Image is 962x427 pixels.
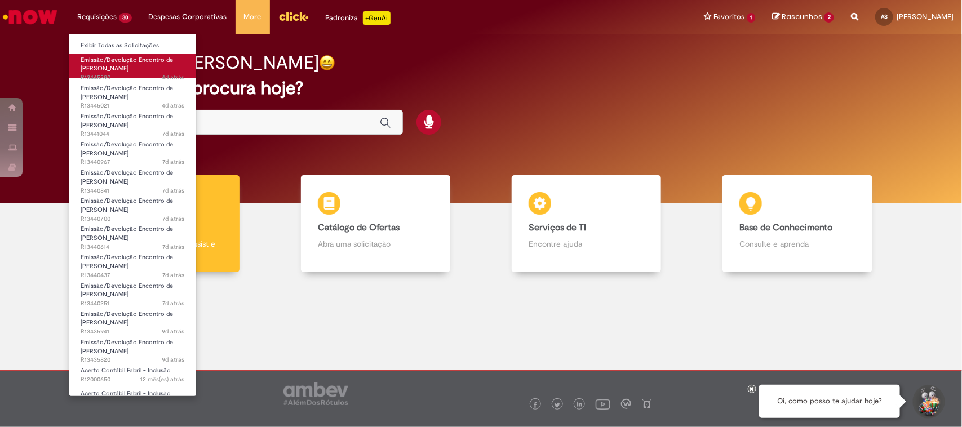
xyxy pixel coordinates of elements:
[81,168,173,186] span: Emissão/Devolução Encontro de [PERSON_NAME]
[529,238,644,250] p: Encontre ajuda
[69,34,197,397] ul: Requisições
[163,186,185,195] span: 7d atrás
[283,382,348,405] img: logo_footer_ambev_rotulo_gray.png
[81,282,173,299] span: Emissão/Devolução Encontro de [PERSON_NAME]
[739,222,832,233] b: Base de Conhecimento
[897,12,954,21] span: [PERSON_NAME]
[533,402,538,408] img: logo_footer_facebook.png
[162,355,185,364] span: 9d atrás
[363,11,391,25] p: +GenAi
[621,399,631,409] img: logo_footer_workplace.png
[162,73,185,82] time: 25/08/2025 16:21:33
[163,271,185,279] span: 7d atrás
[81,355,185,364] span: R13435820
[759,385,900,418] div: Oi, como posso te ajudar hoje?
[326,11,391,25] div: Padroniza
[141,375,185,384] span: 12 mês(es) atrás
[81,243,185,252] span: R13440614
[244,11,261,23] span: More
[69,110,196,135] a: Aberto R13441044 : Emissão/Devolução Encontro de Contas Fornecedor
[69,167,196,191] a: Aberto R13440841 : Emissão/Devolução Encontro de Contas Fornecedor
[163,186,185,195] time: 22/08/2025 16:31:39
[69,251,196,275] a: Aberto R13440437 : Emissão/Devolução Encontro de Contas Fornecedor
[163,243,185,251] span: 7d atrás
[163,130,185,138] span: 7d atrás
[1,6,59,28] img: ServiceNow
[59,175,270,273] a: Tirar dúvidas Tirar dúvidas com Lupi Assist e Gen Ai
[782,11,822,22] span: Rascunhos
[77,11,117,23] span: Requisições
[692,175,903,273] a: Base de Conhecimento Consulte e aprenda
[714,11,745,23] span: Favoritos
[772,12,834,23] a: Rascunhos
[81,101,185,110] span: R13445021
[81,310,173,327] span: Emissão/Devolução Encontro de [PERSON_NAME]
[69,139,196,163] a: Aberto R13440967 : Emissão/Devolução Encontro de Contas Fornecedor
[642,399,652,409] img: logo_footer_naosei.png
[81,56,173,73] span: Emissão/Devolução Encontro de [PERSON_NAME]
[69,308,196,332] a: Aberto R13435941 : Emissão/Devolução Encontro de Contas Fornecedor
[162,327,185,336] span: 9d atrás
[81,112,173,130] span: Emissão/Devolução Encontro de [PERSON_NAME]
[163,215,185,223] span: 7d atrás
[141,375,185,384] time: 11/09/2024 11:03:30
[162,73,185,82] span: 4d atrás
[162,101,185,110] span: 4d atrás
[577,402,583,408] img: logo_footer_linkedin.png
[81,253,173,270] span: Emissão/Devolução Encontro de [PERSON_NAME]
[69,223,196,247] a: Aberto R13440614 : Emissão/Devolução Encontro de Contas Fornecedor
[81,271,185,280] span: R13440437
[318,222,400,233] b: Catálogo de Ofertas
[69,54,196,78] a: Aberto R13445390 : Emissão/Devolução Encontro de Contas Fornecedor
[270,175,481,273] a: Catálogo de Ofertas Abra uma solicitação
[91,78,871,98] h2: O que você procura hoje?
[163,158,185,166] span: 7d atrás
[739,238,855,250] p: Consulte e aprenda
[163,158,185,166] time: 22/08/2025 16:56:05
[747,13,756,23] span: 1
[824,12,834,23] span: 2
[162,327,185,336] time: 21/08/2025 12:02:44
[163,271,185,279] time: 22/08/2025 15:25:01
[81,158,185,167] span: R13440967
[81,84,173,101] span: Emissão/Devolução Encontro de [PERSON_NAME]
[163,299,185,308] time: 22/08/2025 14:47:56
[81,215,185,224] span: R13440700
[81,327,185,336] span: R13435941
[319,55,335,71] img: happy-face.png
[81,366,171,375] span: Acerto Contábil Fabril - Inclusão
[596,397,610,411] img: logo_footer_youtube.png
[69,195,196,219] a: Aberto R13440700 : Emissão/Devolução Encontro de Contas Fornecedor
[81,130,185,139] span: R13441044
[69,280,196,304] a: Aberto R13440251 : Emissão/Devolução Encontro de Contas Fornecedor
[81,197,173,214] span: Emissão/Devolução Encontro de [PERSON_NAME]
[163,130,185,138] time: 22/08/2025 17:14:41
[69,364,196,385] a: Aberto R12000650 : Acerto Contábil Fabril - Inclusão
[69,82,196,106] a: Aberto R13445021 : Emissão/Devolução Encontro de Contas Fornecedor
[81,186,185,195] span: R13440841
[81,140,173,158] span: Emissão/Devolução Encontro de [PERSON_NAME]
[81,389,171,398] span: Acerto Contábil Fabril - Inclusão
[81,73,185,82] span: R13445390
[149,11,227,23] span: Despesas Corporativas
[529,222,586,233] b: Serviços de TI
[162,355,185,364] time: 21/08/2025 11:44:23
[91,53,319,73] h2: Boa tarde, [PERSON_NAME]
[119,13,132,23] span: 30
[163,215,185,223] time: 22/08/2025 16:09:10
[163,299,185,308] span: 7d atrás
[278,8,309,25] img: click_logo_yellow_360x200.png
[318,238,433,250] p: Abra uma solicitação
[81,225,173,242] span: Emissão/Devolução Encontro de [PERSON_NAME]
[162,101,185,110] time: 25/08/2025 15:34:34
[69,336,196,361] a: Aberto R13435820 : Emissão/Devolução Encontro de Contas Fornecedor
[881,13,888,20] span: AS
[81,299,185,308] span: R13440251
[69,39,196,52] a: Exibir Todas as Solicitações
[81,338,173,355] span: Emissão/Devolução Encontro de [PERSON_NAME]
[69,388,196,408] a: Aberto R11179723 : Acerto Contábil Fabril - Inclusão
[555,402,560,408] img: logo_footer_twitter.png
[481,175,692,273] a: Serviços de TI Encontre ajuda
[81,375,185,384] span: R12000650
[911,385,945,419] button: Iniciar Conversa de Suporte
